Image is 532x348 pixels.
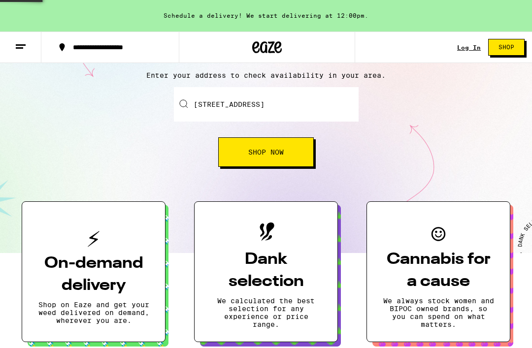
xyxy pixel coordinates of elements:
[383,249,494,293] h3: Cannabis for a cause
[488,39,525,56] button: Shop
[383,297,494,328] p: We always stock women and BIPOC owned brands, so you can spend on what matters.
[457,44,481,51] a: Log In
[10,71,522,79] p: Enter your address to check availability in your area.
[210,249,322,293] h3: Dank selection
[248,149,284,156] span: Shop Now
[38,301,149,324] p: Shop on Eaze and get your weed delivered on demand, wherever you are.
[194,201,338,342] button: Dank selectionWe calculated the best selection for any experience or price range.
[174,87,359,122] input: Enter your delivery address
[210,297,322,328] p: We calculated the best selection for any experience or price range.
[499,44,514,50] span: Shop
[6,7,71,15] span: Hi. Need any help?
[481,39,532,56] a: Shop
[366,201,510,342] button: Cannabis for a causeWe always stock women and BIPOC owned brands, so you can spend on what matters.
[38,253,149,297] h3: On-demand delivery
[218,137,314,167] button: Shop Now
[22,201,166,342] button: On-demand deliveryShop on Eaze and get your weed delivered on demand, wherever you are.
